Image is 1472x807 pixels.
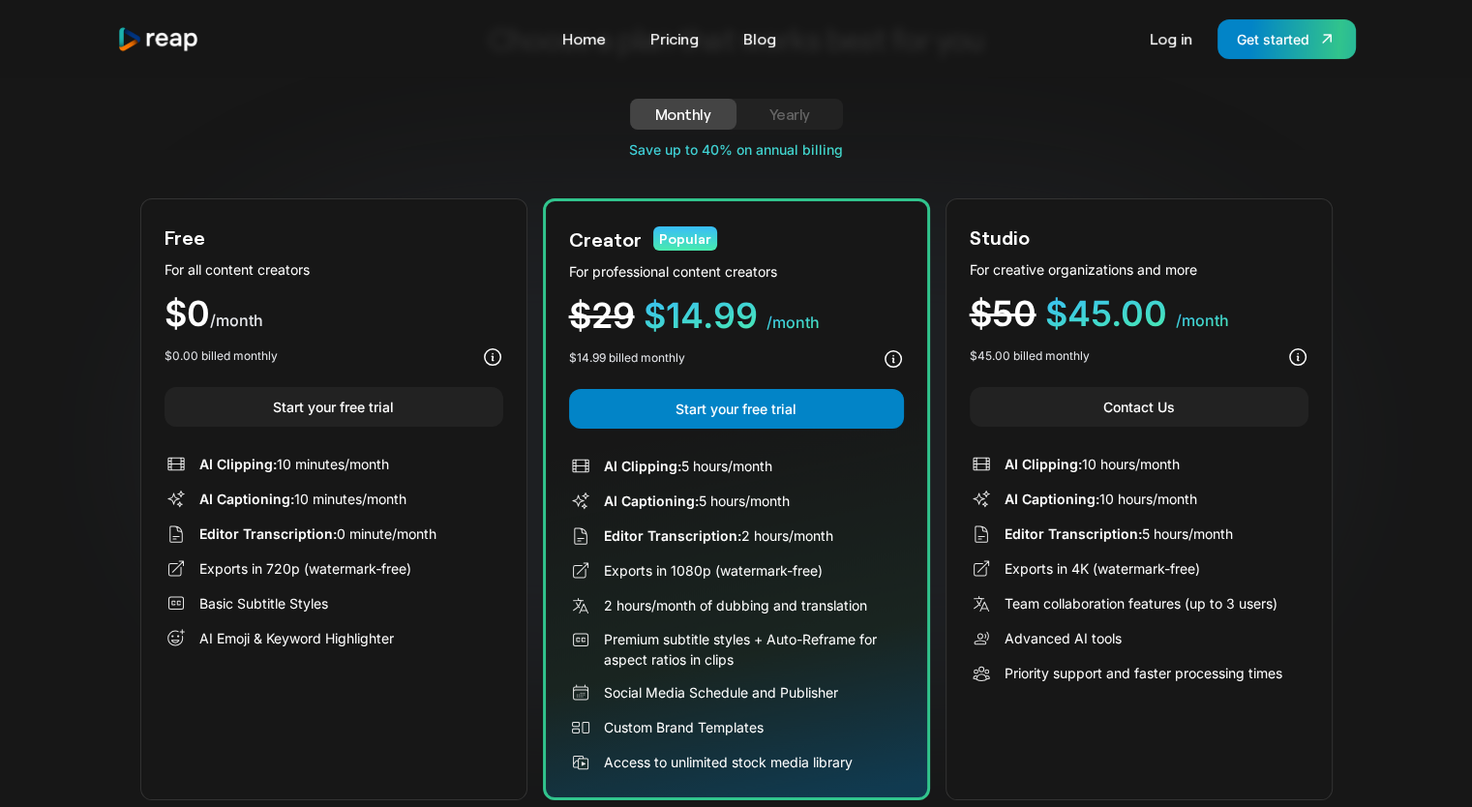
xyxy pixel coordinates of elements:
[604,595,867,615] div: 2 hours/month of dubbing and translation
[734,23,786,54] a: Blog
[604,682,838,702] div: Social Media Schedule and Publisher
[569,349,685,367] div: $14.99 billed monthly
[604,752,853,772] div: Access to unlimited stock media library
[569,224,642,254] div: Creator
[970,223,1030,252] div: Studio
[117,26,200,52] a: home
[653,226,717,251] div: Popular
[1005,523,1233,544] div: 5 hours/month
[604,493,699,509] span: AI Captioning:
[165,259,503,280] div: For all content creators
[1045,292,1167,335] span: $45.00
[199,454,389,474] div: 10 minutes/month
[569,389,904,429] a: Start your free trial
[199,558,411,579] div: Exports in 720p (watermark-free)
[199,523,436,544] div: 0 minute/month
[604,527,741,544] span: Editor Transcription:
[604,525,833,546] div: 2 hours/month
[165,347,278,365] div: $0.00 billed monthly
[1176,311,1229,330] span: /month
[199,489,406,509] div: 10 minutes/month
[970,292,1036,335] span: $50
[1140,23,1202,54] a: Log in
[970,387,1308,427] a: Contact Us
[117,26,200,52] img: reap logo
[199,456,277,472] span: AI Clipping:
[653,103,713,126] div: Monthly
[199,593,328,613] div: Basic Subtitle Styles
[604,458,681,474] span: AI Clipping:
[1005,489,1197,509] div: 10 hours/month
[1005,491,1099,507] span: AI Captioning:
[604,717,764,737] div: Custom Brand Templates
[553,23,616,54] a: Home
[1005,454,1180,474] div: 10 hours/month
[140,139,1333,160] div: Save up to 40% on annual billing
[1005,525,1142,542] span: Editor Transcription:
[165,296,503,332] div: $0
[970,259,1308,280] div: For creative organizations and more
[1217,19,1356,59] a: Get started
[165,387,503,427] a: Start your free trial
[604,560,823,581] div: Exports in 1080p (watermark-free)
[210,311,263,330] span: /month
[1005,456,1082,472] span: AI Clipping:
[604,629,904,670] div: Premium subtitle styles + Auto-Reframe for aspect ratios in clips
[604,491,790,511] div: 5 hours/month
[641,23,708,54] a: Pricing
[766,313,820,332] span: /month
[165,223,205,252] div: Free
[1237,29,1309,49] div: Get started
[1005,628,1122,648] div: Advanced AI tools
[1005,663,1282,683] div: Priority support and faster processing times
[569,294,635,337] span: $29
[199,491,294,507] span: AI Captioning:
[970,347,1090,365] div: $45.00 billed monthly
[760,103,820,126] div: Yearly
[644,294,758,337] span: $14.99
[604,456,772,476] div: 5 hours/month
[569,261,904,282] div: For professional content creators
[1005,558,1200,579] div: Exports in 4K (watermark-free)
[199,525,337,542] span: Editor Transcription:
[199,628,394,648] div: AI Emoji & Keyword Highlighter
[1005,593,1277,613] div: Team collaboration features (up to 3 users)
